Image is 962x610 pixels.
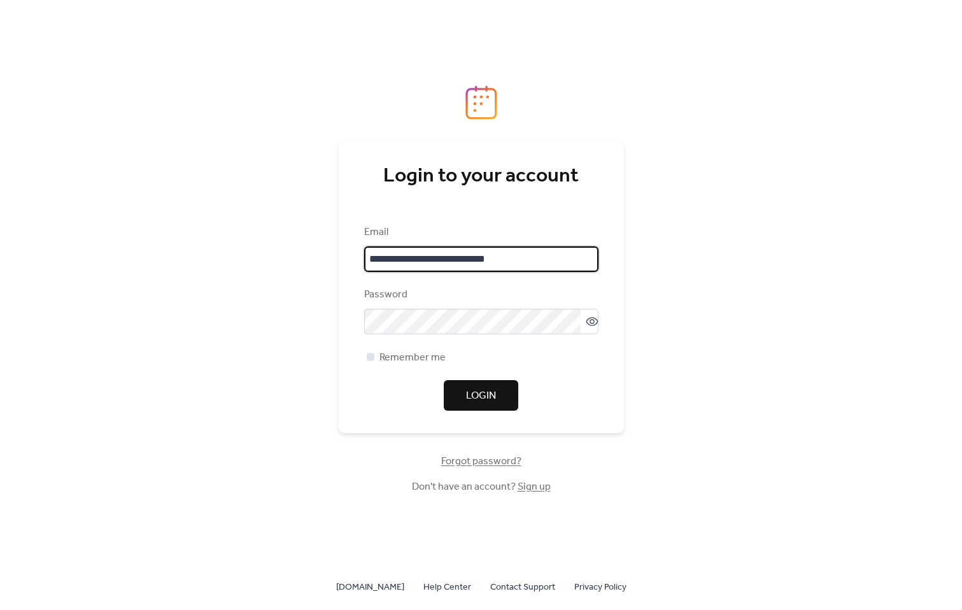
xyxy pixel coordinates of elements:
[412,479,551,495] span: Don't have an account?
[518,477,551,497] a: Sign up
[465,85,497,120] img: logo
[574,580,626,595] span: Privacy Policy
[574,579,626,595] a: Privacy Policy
[441,458,521,465] a: Forgot password?
[423,580,471,595] span: Help Center
[364,164,598,189] div: Login to your account
[490,579,555,595] a: Contact Support
[466,388,496,404] span: Login
[336,579,404,595] a: [DOMAIN_NAME]
[364,225,596,240] div: Email
[379,350,446,365] span: Remember me
[441,454,521,469] span: Forgot password?
[336,580,404,595] span: [DOMAIN_NAME]
[423,579,471,595] a: Help Center
[364,287,596,302] div: Password
[490,580,555,595] span: Contact Support
[444,380,518,411] button: Login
